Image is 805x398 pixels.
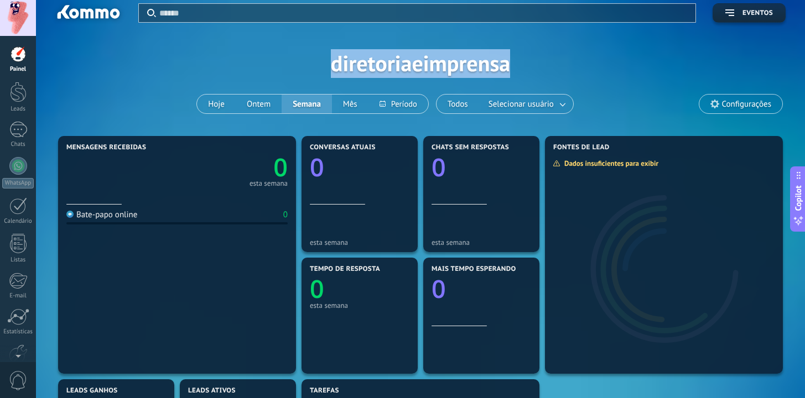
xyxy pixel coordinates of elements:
[432,144,509,151] span: Chats sem respostas
[432,272,446,306] text: 0
[432,150,446,184] text: 0
[66,387,118,395] span: Leads ganhos
[2,218,34,225] div: Calendário
[368,95,428,113] button: Período
[2,256,34,264] div: Listas
[250,181,288,186] div: esta semana
[332,95,368,113] button: Mês
[236,95,282,113] button: Ontem
[432,265,516,273] span: Mais tempo esperando
[793,186,804,211] span: Copilot
[310,301,409,310] div: esta semana
[553,144,610,151] span: Fontes de lead
[188,387,236,395] span: Leads ativos
[742,9,773,17] span: Eventos
[283,210,288,220] div: 0
[310,272,324,306] text: 0
[437,95,479,113] button: Todos
[2,106,34,113] div: Leads
[722,99,771,109] span: Configurações
[2,328,34,336] div: Estatísticas
[310,238,409,247] div: esta semana
[713,3,786,23] button: Eventos
[66,210,137,220] div: Bate-papo online
[66,144,146,151] span: Mensagens recebidas
[310,265,380,273] span: Tempo de resposta
[2,141,34,148] div: Chats
[310,387,339,395] span: Tarefas
[177,150,288,184] a: 0
[2,66,34,73] div: Painel
[2,178,34,188] div: WhatsApp
[2,292,34,300] div: E-mail
[432,238,531,247] div: esta semana
[310,150,324,184] text: 0
[486,97,556,112] span: Selecionar usuário
[66,211,74,218] img: Bate-papo online
[197,95,236,113] button: Hoje
[553,159,666,168] div: Dados insuficientes para exibir
[282,95,332,113] button: Semana
[479,95,573,113] button: Selecionar usuário
[273,150,288,184] text: 0
[310,144,376,151] span: Conversas atuais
